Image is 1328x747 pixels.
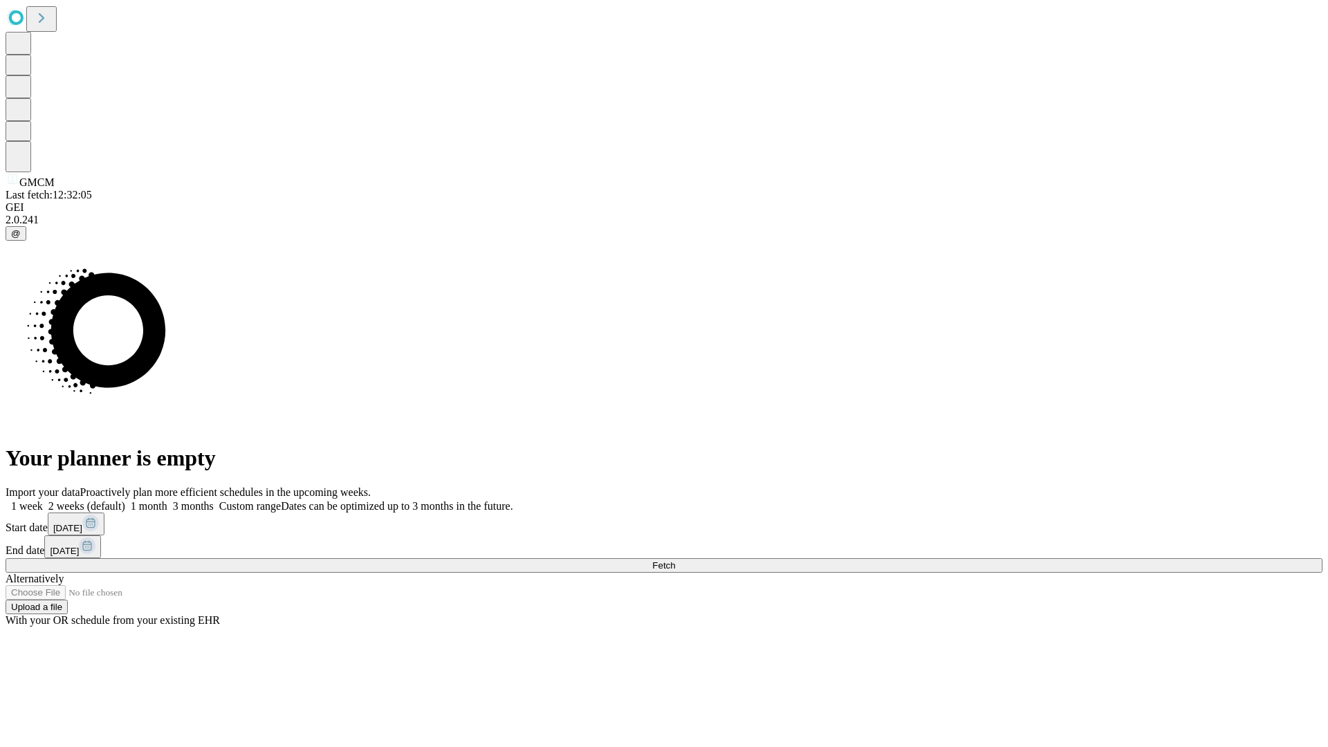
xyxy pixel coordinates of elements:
[6,214,1322,226] div: 2.0.241
[80,486,371,498] span: Proactively plan more efficient schedules in the upcoming weeks.
[652,560,675,571] span: Fetch
[19,176,55,188] span: GMCM
[48,500,125,512] span: 2 weeks (default)
[6,600,68,614] button: Upload a file
[6,558,1322,573] button: Fetch
[11,228,21,239] span: @
[11,500,43,512] span: 1 week
[173,500,214,512] span: 3 months
[6,614,220,626] span: With your OR schedule from your existing EHR
[6,189,92,201] span: Last fetch: 12:32:05
[131,500,167,512] span: 1 month
[6,513,1322,535] div: Start date
[6,486,80,498] span: Import your data
[50,546,79,556] span: [DATE]
[48,513,104,535] button: [DATE]
[6,573,64,584] span: Alternatively
[219,500,281,512] span: Custom range
[6,535,1322,558] div: End date
[53,523,82,533] span: [DATE]
[6,226,26,241] button: @
[6,445,1322,471] h1: Your planner is empty
[44,535,101,558] button: [DATE]
[6,201,1322,214] div: GEI
[281,500,513,512] span: Dates can be optimized up to 3 months in the future.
